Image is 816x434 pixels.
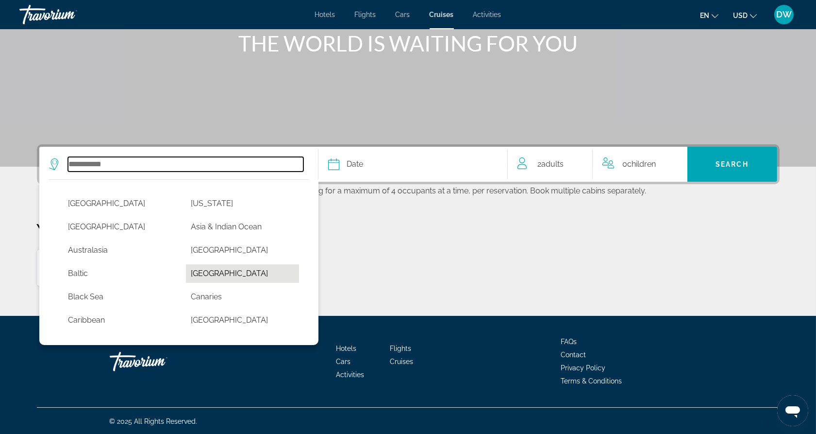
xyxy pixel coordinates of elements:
[733,12,748,19] span: USD
[64,218,177,236] button: Select cruise destination: Antarctica
[355,11,376,18] a: Flights
[186,218,299,236] button: Select cruise destination: Asia & Indian Ocean
[186,241,299,260] button: Select cruise destination: Bahamas
[700,8,718,22] button: Change language
[776,10,792,19] span: DW
[687,147,777,182] button: Search
[623,157,656,171] span: 0
[538,157,564,171] span: 2
[336,345,356,352] a: Hotels
[64,241,177,260] button: Select cruise destination: Australasia
[68,157,303,172] input: Select cruise destination
[347,157,364,171] span: Date
[39,147,777,182] div: Search widget
[336,371,364,379] a: Activities
[110,417,198,425] span: © 2025 All Rights Reserved.
[186,194,299,213] button: Select cruise destination: Alaska
[396,11,410,18] a: Cars
[64,264,177,283] button: Select cruise destination: Baltic
[508,147,687,182] button: Travelers: 2 adults, 0 children
[390,345,411,352] a: Flights
[328,147,498,182] button: Select cruise date
[37,220,780,239] p: Your Recent Searches
[390,358,413,365] a: Cruises
[628,159,656,169] span: Children
[716,160,749,168] span: Search
[777,395,808,426] iframe: Button to launch messaging window
[39,179,318,345] div: Destination options
[733,8,757,22] button: Change currency
[186,311,299,330] button: Select cruise destination: Central America
[771,4,797,25] button: User Menu
[561,338,577,346] a: FAQs
[226,31,590,56] h1: THE WORLD IS WAITING FOR YOU
[700,12,709,19] span: en
[561,364,606,372] a: Privacy Policy
[64,334,177,353] button: Select cruise destination: China
[186,288,299,306] button: Select cruise destination: Canaries
[336,358,350,365] a: Cars
[64,194,177,213] button: Select cruise destination: Africa
[473,11,501,18] a: Activities
[542,159,564,169] span: Adults
[37,184,780,195] p: For best results, we recommend searching for a maximum of 4 occupants at a time, per reservation....
[561,351,586,359] a: Contact
[561,377,622,385] a: Terms & Conditions
[37,249,278,287] button: Caribbean[DATE]1cabin2Adults
[64,288,177,306] button: Select cruise destination: Black Sea
[315,11,335,18] a: Hotels
[186,264,299,283] button: Select cruise destination: Bermuda
[64,311,177,330] button: Select cruise destination: Caribbean
[19,2,117,27] a: Travorium
[186,334,299,353] button: Select cruise destination: Dubai & Emirates
[110,347,207,376] a: Go Home
[430,11,454,18] a: Cruises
